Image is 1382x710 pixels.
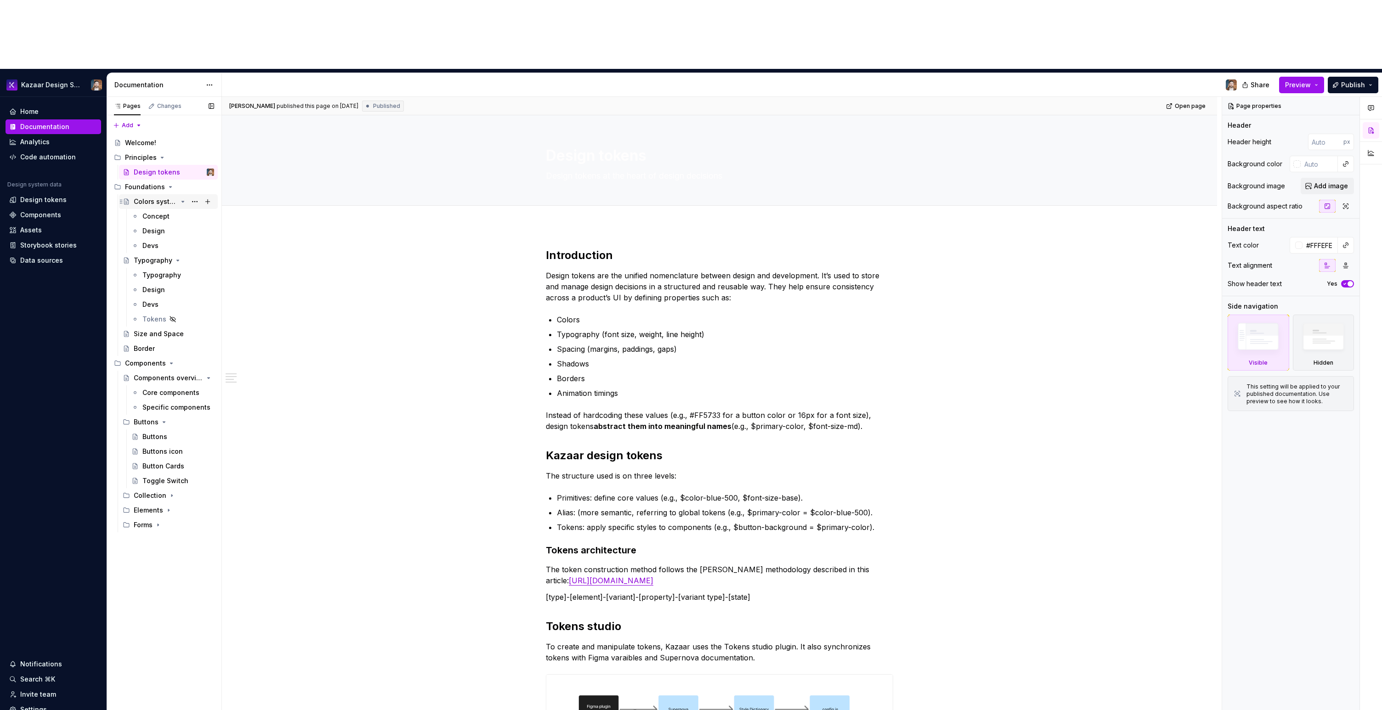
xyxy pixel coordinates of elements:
h3: Tokens architecture [546,544,893,557]
a: Tokens [128,312,218,327]
div: Text alignment [1228,261,1272,270]
div: This setting will be applied to your published documentation. Use preview to see how it looks. [1246,383,1348,405]
div: Welcome! [125,138,156,147]
div: Elements [119,503,218,518]
a: Storybook stories [6,238,101,253]
div: Forms [119,518,218,532]
button: Publish [1328,77,1378,93]
div: Foundations [125,182,165,192]
div: Foundations [110,180,218,194]
div: Code automation [20,152,76,162]
a: Concept [128,209,218,224]
a: Documentation [6,119,101,134]
p: Animation timings [557,388,893,399]
div: Storybook stories [20,241,77,250]
a: Assets [6,223,101,237]
label: Yes [1327,280,1337,287]
span: Published [373,102,400,110]
a: Open page [1163,100,1210,113]
textarea: Design tokens [544,145,891,167]
div: Page tree [110,135,218,532]
p: Design tokens are the unified nomenclature between design and development. It’s used to store and... [546,270,893,303]
div: Show header text [1228,279,1282,288]
img: Frederic [1226,79,1237,90]
a: Toggle Switch [128,473,218,488]
div: Typography [134,256,172,265]
a: [URL][DOMAIN_NAME] [569,576,653,585]
div: Text color [1228,241,1259,250]
div: Concept [142,212,170,221]
div: Hidden [1293,315,1354,371]
button: Kazaar Design SystemFrederic [2,75,105,95]
span: Add [122,122,133,129]
a: Core components [128,385,218,400]
a: Typography [119,253,218,268]
p: The structure used is on three levels: [546,470,893,481]
a: Code automation [6,150,101,164]
a: Components overview [119,371,218,385]
div: Collection [119,488,218,503]
div: Tokens [142,315,166,324]
div: published this page on [DATE] [277,102,358,110]
div: Typography [142,270,181,280]
button: Add image [1301,178,1354,194]
div: Visible [1249,359,1268,366]
input: Auto [1303,237,1338,254]
div: Devs [142,300,159,309]
p: Primitives: define core values (e.g., $color-blue-500, $font-size-base). [557,492,893,503]
div: Buttons [119,415,218,429]
img: Frederic [91,79,102,90]
a: Data sources [6,253,101,268]
p: Tokens: apply specific styles to components (e.g., $button-background = $primary-color). [557,522,893,533]
div: Design system data [7,181,62,188]
div: Side navigation [1228,302,1278,311]
h2: Kazaar design tokens [546,448,893,463]
button: Share [1237,77,1275,93]
a: Size and Space [119,327,218,341]
h2: Tokens studio [546,619,893,634]
span: [PERSON_NAME] [229,102,275,110]
div: Components [20,210,61,220]
div: Background aspect ratio [1228,202,1303,211]
img: 430d0a0e-ca13-4282-b224-6b37fab85464.png [6,79,17,90]
button: Search ⌘K [6,672,101,687]
span: Publish [1341,80,1365,90]
a: Welcome! [110,135,218,150]
img: Frederic [207,169,214,176]
p: Alias: (more semantic, referring to global tokens (e.g., $primary-color = $color-blue-500). [557,507,893,518]
input: Auto [1308,134,1343,150]
div: Changes [157,102,181,110]
p: Typography (font size, weight, line height) [557,329,893,340]
strong: abstract them into meaningful names [594,422,731,431]
div: Components overview [134,373,203,383]
div: Colors system [134,197,177,206]
a: Button Cards [128,459,218,473]
a: Design [128,282,218,297]
a: Analytics [6,135,101,149]
a: Typography [128,268,218,282]
div: Principles [125,153,157,162]
div: Buttons icon [142,447,183,456]
div: Analytics [20,137,50,147]
div: Visible [1228,315,1289,371]
input: Auto [1301,156,1338,172]
div: Border [134,344,155,353]
a: Design [128,224,218,238]
div: Header text [1228,224,1265,233]
div: Invite team [20,690,56,699]
div: Toggle Switch [142,476,188,485]
a: Buttons [128,429,218,444]
button: Notifications [6,657,101,671]
p: [type]-[element]-[variant]-[property]-[variant type]-[state] [546,592,893,603]
p: Shadows [557,358,893,369]
div: Data sources [20,256,63,265]
a: Components [6,208,101,222]
div: Devs [142,241,159,250]
div: Components [125,359,166,368]
a: Devs [128,297,218,312]
div: Specific components [142,403,210,412]
textarea: Design tokens at the heart of design decisions [544,169,891,183]
div: Design [142,226,165,236]
div: Documentation [114,80,201,90]
p: Spacing (margins, paddings, gaps) [557,344,893,355]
